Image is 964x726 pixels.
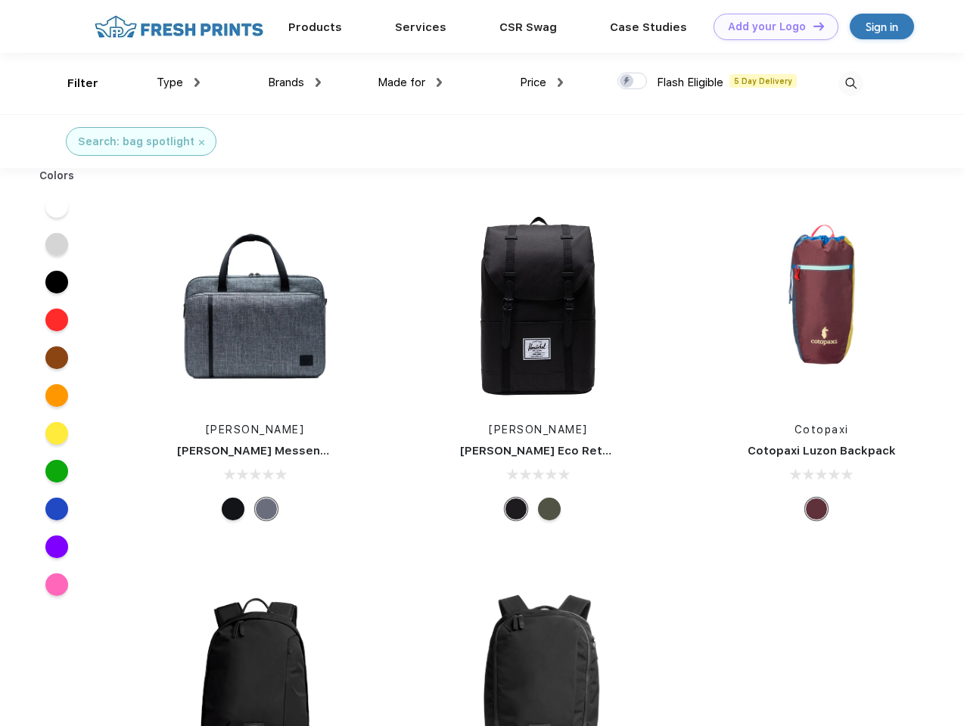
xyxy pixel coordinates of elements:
img: dropdown.png [437,78,442,87]
span: 5 Day Delivery [729,74,797,88]
img: func=resize&h=266 [721,206,922,407]
a: Cotopaxi [795,423,849,436]
a: Products [288,20,342,34]
a: Sign in [850,14,914,39]
img: fo%20logo%202.webp [90,14,268,40]
img: desktop_search.svg [838,71,863,96]
img: dropdown.png [558,78,563,87]
span: Brands [268,76,304,89]
img: func=resize&h=266 [154,206,356,407]
div: Black [222,498,244,520]
div: Black [505,498,527,520]
div: Colors [28,168,86,184]
div: Surprise [805,498,828,520]
a: [PERSON_NAME] Eco Retreat 15" Computer Backpack [460,444,770,458]
a: [PERSON_NAME] [206,423,305,436]
div: Add your Logo [728,20,806,33]
a: Cotopaxi Luzon Backpack [748,444,896,458]
div: Filter [67,75,98,92]
img: filter_cancel.svg [199,140,204,145]
span: Flash Eligible [657,76,723,89]
a: [PERSON_NAME] [489,423,588,436]
span: Price [520,76,546,89]
img: dropdown.png [194,78,200,87]
div: Sign in [866,18,898,36]
img: func=resize&h=266 [437,206,639,407]
div: Forest [538,498,561,520]
img: dropdown.png [316,78,321,87]
a: [PERSON_NAME] Messenger [177,444,341,458]
div: Search: bag spotlight [78,134,194,150]
span: Made for [378,76,425,89]
img: DT [813,22,824,30]
div: Raven Crosshatch [255,498,278,520]
span: Type [157,76,183,89]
